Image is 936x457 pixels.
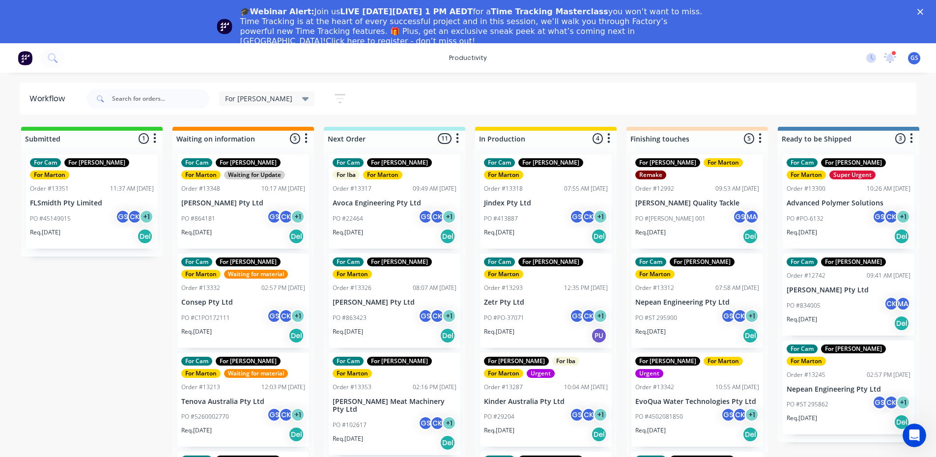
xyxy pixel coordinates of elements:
div: For [PERSON_NAME] [367,257,432,266]
p: PO #22464 [333,214,363,223]
div: 07:58 AM [DATE] [715,284,759,292]
p: Req. [DATE] [484,228,514,237]
div: For Cam [484,257,515,266]
a: Click here to register - don’t miss out! [326,36,475,46]
b: LIVE [DATE][DATE] 1 PM AEDT [340,7,473,16]
div: Waiting for Update [224,171,285,179]
p: [PERSON_NAME] Pty Ltd [181,199,305,207]
div: GS [267,309,282,323]
div: + 1 [442,209,456,224]
p: PO #5260002770 [181,412,229,421]
div: Urgent [527,369,555,378]
div: For [PERSON_NAME] [64,158,129,167]
span: For [PERSON_NAME] [225,93,292,104]
div: 10:26 AM [DATE] [867,184,910,193]
div: Close [917,9,927,15]
p: [PERSON_NAME] Quality Tackle [635,199,759,207]
div: + 1 [896,395,910,410]
div: For Marton [787,357,826,366]
div: + 1 [896,209,910,224]
div: Order #13213 [181,383,220,392]
div: CK [279,209,293,224]
p: Req. [DATE] [333,228,363,237]
p: PO #C1PO172111 [181,314,230,322]
p: Tenova Australia Pty Ltd [181,398,305,406]
div: For [PERSON_NAME]For MartonRemakeOrder #1299209:53 AM [DATE][PERSON_NAME] Quality TacklePO #[PERS... [631,154,763,249]
div: GS [872,209,887,224]
p: [PERSON_NAME] Pty Ltd [333,298,456,307]
div: + 1 [593,209,608,224]
div: For CamFor [PERSON_NAME]For MartonOrder #1335302:16 PM [DATE][PERSON_NAME] Meat Machinery Pty Ltd... [329,353,460,456]
div: GS [733,209,747,224]
p: PO #ST 295862 [787,400,828,409]
p: Req. [DATE] [635,228,666,237]
div: CK [127,209,142,224]
div: Order #13342 [635,383,674,392]
p: PO #834005 [787,301,821,310]
div: GS [569,309,584,323]
div: 12:35 PM [DATE] [564,284,608,292]
div: CK [884,296,899,311]
div: For CamFor [PERSON_NAME]For MartonWaiting for UpdateOrder #1334810:17 AM [DATE][PERSON_NAME] Pty ... [177,154,309,249]
div: For [PERSON_NAME]For IbaFor MartonUrgentOrder #1328710:04 AM [DATE]Kinder Australia Pty LtdPO #29... [480,353,612,447]
p: PO #864181 [181,214,215,223]
p: Nepean Engineering Pty Ltd [635,298,759,307]
div: For CamFor [PERSON_NAME]For MartonOrder #1329312:35 PM [DATE]Zetr Pty LtdPO #PO-37071GSCK+1Req.[D... [480,254,612,348]
p: Req. [DATE] [181,327,212,336]
div: For [PERSON_NAME] [821,344,886,353]
img: Profile image for Team [217,19,232,34]
div: For Cam [787,158,818,167]
p: PO #[PERSON_NAME] 001 [635,214,706,223]
b: Time Tracking Masterclass [491,7,608,16]
div: For Marton [181,369,221,378]
div: + 1 [290,209,305,224]
div: Del [742,328,758,343]
p: Nepean Engineering Pty Ltd [787,385,910,394]
p: Req. [DATE] [181,228,212,237]
div: For Marton [484,369,523,378]
b: 🎓Webinar Alert: [240,7,314,16]
span: GS [910,54,918,62]
p: PO #4502081850 [635,412,683,421]
div: Del [894,315,909,331]
div: Workflow [29,93,70,105]
div: Order #13353 [333,383,371,392]
div: 07:55 AM [DATE] [564,184,608,193]
p: Req. [DATE] [333,327,363,336]
div: Del [591,427,607,442]
div: For Iba [333,171,360,179]
div: Join us for a you won’t want to miss. Time Tracking is at the heart of every successful project a... [240,7,704,46]
p: Req. [DATE] [181,426,212,435]
p: PO #ST 295900 [635,314,677,322]
p: PO #45149015 [30,214,71,223]
div: Order #13332 [181,284,220,292]
div: For Cam [635,257,666,266]
div: GS [569,407,584,422]
div: Order #12992 [635,184,674,193]
div: + 1 [593,309,608,323]
div: For Cam [333,257,364,266]
div: + 1 [593,407,608,422]
div: Order #12742 [787,271,825,280]
div: For Marton [333,270,372,279]
div: Order #13351 [30,184,69,193]
div: + 1 [744,309,759,323]
div: GS [418,209,433,224]
div: Del [894,228,909,244]
div: CK [430,209,445,224]
div: For Cam [30,158,61,167]
input: Search for orders... [112,89,209,109]
p: Zetr Pty Ltd [484,298,608,307]
div: For Marton [333,369,372,378]
div: For [PERSON_NAME] [670,257,735,266]
div: For [PERSON_NAME] [635,357,700,366]
div: For Marton [181,171,221,179]
p: PO #413887 [484,214,518,223]
div: + 1 [442,416,456,430]
div: CK [430,309,445,323]
div: For [PERSON_NAME] [367,357,432,366]
div: Order #13318 [484,184,523,193]
div: For CamFor [PERSON_NAME]For MartonSuper UrgentOrder #1330010:26 AM [DATE]Advanced Polymer Solutio... [783,154,914,249]
div: Waiting for material [224,270,288,279]
div: For [PERSON_NAME]For MartonUrgentOrder #1334210:55 AM [DATE]EvoQua Water Technologies Pty LtdPO #... [631,353,763,447]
